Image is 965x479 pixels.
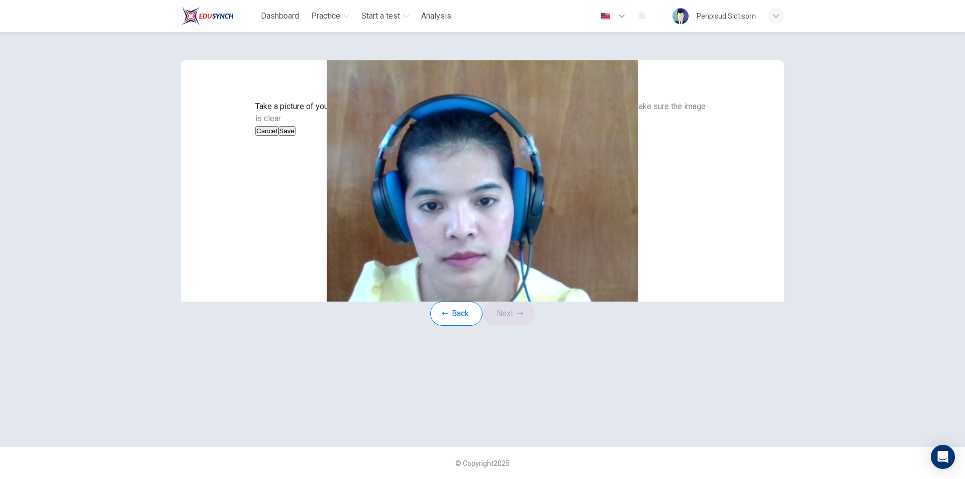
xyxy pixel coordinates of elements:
[311,10,340,22] span: Practice
[257,7,303,25] button: Dashboard
[672,8,689,24] img: Profile picture
[430,302,482,326] button: Back
[181,6,234,26] img: Train Test logo
[599,13,612,20] img: en
[181,60,784,302] img: preview screemshot
[417,7,455,25] button: Analysis
[931,445,955,469] div: Open Intercom Messenger
[307,7,353,25] button: Practice
[455,459,510,467] span: © Copyright 2025
[181,6,257,26] a: Train Test logo
[261,10,299,22] span: Dashboard
[421,10,451,22] span: Analysis
[697,10,756,22] div: Penpisud Sidtisorn
[357,7,413,25] button: Start a test
[361,10,400,22] span: Start a test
